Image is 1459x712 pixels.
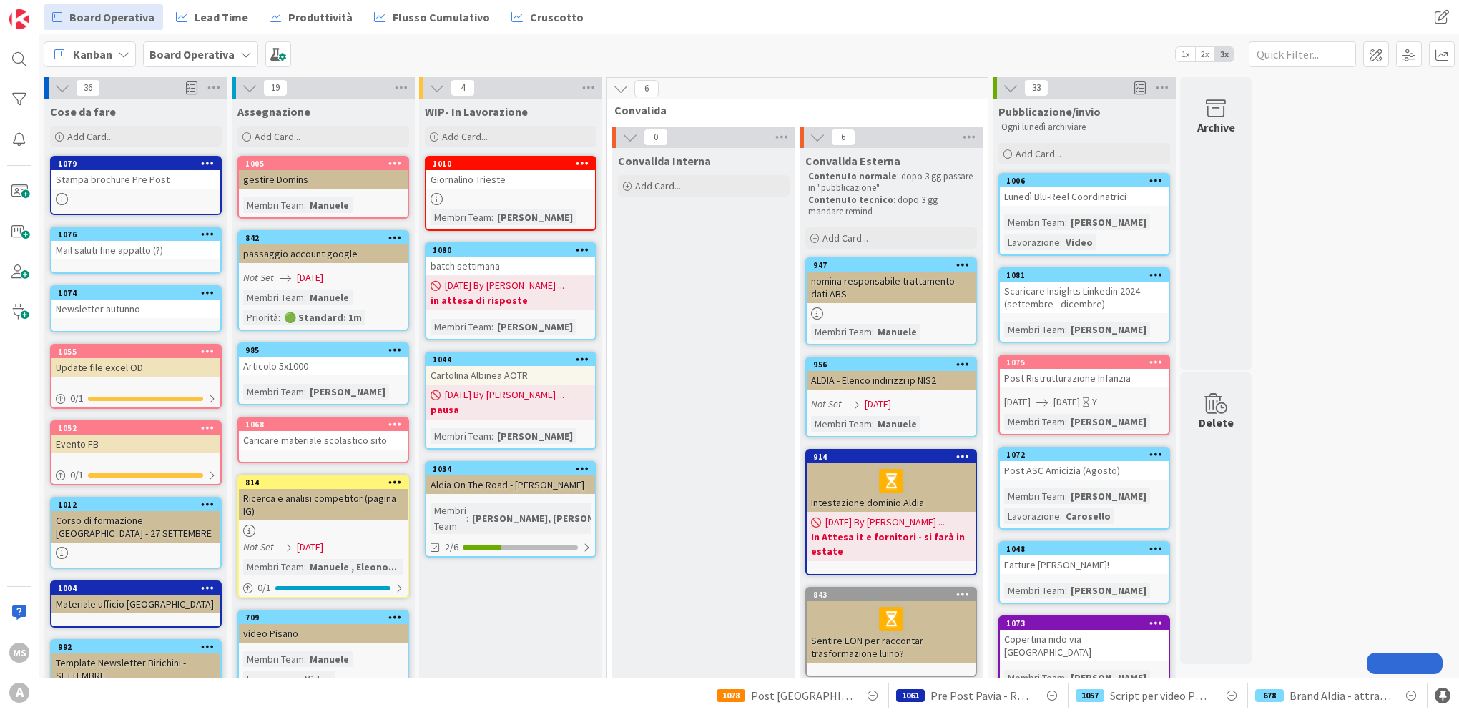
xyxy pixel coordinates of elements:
[431,503,466,534] div: Membri Team
[1006,176,1169,186] div: 1006
[304,290,306,305] span: :
[1000,448,1169,461] div: 1072
[1006,544,1169,554] div: 1048
[50,497,222,569] a: 1012Corso di formazione [GEOGRAPHIC_DATA] - 27 SETTEMBRE
[50,227,222,274] a: 1076Mail saluti fine appalto (?)
[998,173,1170,256] a: 1006Lunedì Blu-Reel CoordinatriciMembri Team:[PERSON_NAME]Lavorazione:Video
[426,157,595,189] div: 1010Giornalino Trieste
[239,624,408,643] div: video Pisano
[1062,508,1114,524] div: Carosello
[51,422,220,435] div: 1052
[1000,269,1169,313] div: 1081Scaricare Insights Linkedin 2024 (settembre - dicembre)
[58,423,220,433] div: 1052
[1067,414,1150,430] div: [PERSON_NAME]
[1062,234,1096,250] div: Video
[1000,461,1169,480] div: Post ASC Amicizia (Agosto)
[503,4,592,30] a: Cruscotto
[70,391,84,406] span: 0 / 1
[1004,583,1065,598] div: Membri Team
[445,540,458,555] span: 2/6
[306,384,389,400] div: [PERSON_NAME]
[239,170,408,189] div: gestire Domins
[433,464,595,474] div: 1034
[1067,670,1150,686] div: [PERSON_NAME]
[530,9,584,26] span: Cruscotto
[1004,234,1060,250] div: Lavorazione
[9,643,29,663] div: MS
[1065,322,1067,337] span: :
[1000,617,1169,630] div: 1073
[874,324,920,340] div: Manuele
[51,498,220,543] div: 1012Corso di formazione [GEOGRAPHIC_DATA] - 27 SETTEMBRE
[426,244,595,257] div: 1080
[618,154,711,168] span: Convalida Interna
[239,232,408,244] div: 842
[239,232,408,263] div: 842passaggio account google
[1065,583,1067,598] span: :
[50,104,116,119] span: Cose da fare
[50,285,222,332] a: 1074Newsletter autunno
[808,171,974,194] p: : dopo 3 gg passare in "pubblicazione"
[805,154,900,168] span: Convalida Esterna
[9,9,29,29] img: Visit kanbanzone.com
[811,397,842,410] i: Not Set
[1255,689,1284,702] div: 678
[245,613,408,623] div: 709
[813,590,976,600] div: 843
[1110,687,1212,704] span: Script per video PROMO CE
[807,371,976,390] div: ALDIA - Elenco indirizzi ip NIS2
[1004,322,1065,337] div: Membri Team
[237,610,409,693] a: 709video PisanoMembri Team:ManueleLavorazione:Video
[243,290,304,305] div: Membri Team
[808,194,893,206] strong: Contenuto tecnico
[491,209,493,225] span: :
[1067,322,1150,337] div: [PERSON_NAME]
[807,450,976,512] div: 914Intestazione dominio Aldia
[426,157,595,170] div: 1010
[1000,282,1169,313] div: Scaricare Insights Linkedin 2024 (settembre - dicembre)
[1065,414,1067,430] span: :
[813,260,976,270] div: 947
[245,478,408,488] div: 814
[998,267,1170,343] a: 1081Scaricare Insights Linkedin 2024 (settembre - dicembre)Membri Team:[PERSON_NAME]
[468,510,632,526] div: [PERSON_NAME], [PERSON_NAME]
[243,540,274,553] i: Not Set
[51,157,220,170] div: 1079
[998,104,1101,119] span: Pubblicazione/invio
[239,157,408,170] div: 1005
[69,9,154,26] span: Board Operativa
[243,651,304,667] div: Membri Team
[445,387,564,402] span: [DATE] By [PERSON_NAME] ...
[807,588,976,601] div: 843
[280,310,365,325] div: 🟢 Standard: 1m
[1004,670,1065,686] div: Membri Team
[1176,47,1195,61] span: 1x
[865,397,891,412] span: [DATE]
[237,156,409,219] a: 1005gestire DominsMembri Team:Manuele
[239,418,408,431] div: 1068
[257,580,271,595] span: 0 / 1
[297,270,323,285] span: [DATE]
[51,390,220,407] div: 0/1
[1016,147,1061,160] span: Add Card...
[807,450,976,463] div: 914
[1065,214,1067,230] span: :
[1000,448,1169,480] div: 1072Post ASC Amicizia (Agosto)
[831,129,855,146] span: 6
[426,463,595,494] div: 1034Aldia On The Road - [PERSON_NAME]
[1001,122,1167,133] p: Ogni lunedì archiviare
[635,179,681,192] span: Add Card...
[813,360,976,370] div: 956
[239,357,408,375] div: Articolo 5x1000
[51,287,220,300] div: 1074
[255,130,300,143] span: Add Card...
[451,79,475,97] span: 4
[807,259,976,272] div: 947
[9,683,29,703] div: A
[243,671,299,687] div: Lavorazione
[261,4,361,30] a: Produttività
[1067,583,1150,598] div: [PERSON_NAME]
[58,159,220,169] div: 1079
[167,4,257,30] a: Lead Time
[491,428,493,444] span: :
